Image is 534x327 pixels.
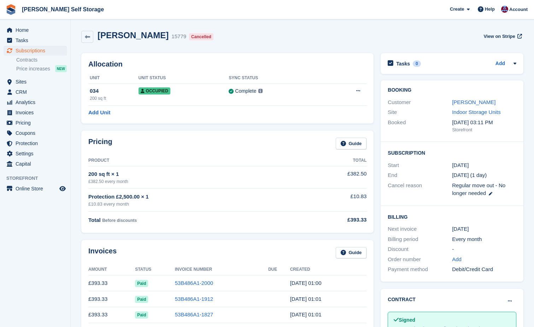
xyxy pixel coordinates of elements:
[452,245,516,253] div: -
[4,108,67,117] a: menu
[16,46,58,56] span: Subscriptions
[452,172,487,178] span: [DATE] (1 day)
[135,264,175,275] th: Status
[88,217,101,223] span: Total
[388,161,452,170] div: Start
[336,138,367,149] a: Guide
[452,265,516,274] div: Debit/Credit Card
[388,182,452,197] div: Cancel reason
[4,77,67,87] a: menu
[139,87,170,94] span: Occupied
[388,149,516,156] h2: Subscription
[55,65,67,72] div: NEW
[16,184,58,194] span: Online Store
[388,225,452,233] div: Next invoice
[290,264,367,275] th: Created
[258,89,263,93] img: icon-info-grey-7440780725fd019a000dd9b08b2336e03edf1995a4989e88bcd33f0948082b44.svg
[139,73,229,84] th: Unit Status
[16,77,58,87] span: Sites
[452,161,469,170] time: 2023-04-06 00:00:00 UTC
[16,108,58,117] span: Invoices
[135,296,148,303] span: Paid
[16,65,50,72] span: Price increases
[4,35,67,45] a: menu
[452,256,462,264] a: Add
[299,189,366,212] td: £10.83
[102,218,137,223] span: Before discounts
[98,30,169,40] h2: [PERSON_NAME]
[88,275,135,291] td: £393.33
[175,280,213,286] a: 53B486A1-2000
[290,280,322,286] time: 2025-08-06 00:00:23 UTC
[88,307,135,323] td: £393.33
[6,175,70,182] span: Storefront
[16,149,58,159] span: Settings
[452,99,495,105] a: [PERSON_NAME]
[396,61,410,67] h2: Tasks
[135,311,148,319] span: Paid
[509,6,528,13] span: Account
[4,46,67,56] a: menu
[16,97,58,107] span: Analytics
[4,25,67,35] a: menu
[388,87,516,93] h2: Booking
[88,109,110,117] a: Add Unit
[388,171,452,179] div: End
[4,118,67,128] a: menu
[175,264,268,275] th: Invoice Number
[171,33,186,41] div: 15779
[4,138,67,148] a: menu
[4,159,67,169] a: menu
[501,6,508,13] img: Tracy Bailey
[4,149,67,159] a: menu
[88,264,135,275] th: Amount
[16,25,58,35] span: Home
[388,245,452,253] div: Discount
[16,87,58,97] span: CRM
[481,30,523,42] a: View on Stripe
[299,155,366,166] th: Total
[299,216,366,224] div: £393.33
[388,213,516,220] h2: Billing
[388,235,452,243] div: Billing period
[452,109,501,115] a: Indoor Storage Units
[58,184,67,193] a: Preview store
[16,35,58,45] span: Tasks
[388,256,452,264] div: Order number
[88,247,117,259] h2: Invoices
[388,108,452,116] div: Site
[483,33,515,40] span: View on Stripe
[175,296,213,302] a: 53B486A1-1912
[268,264,290,275] th: Due
[290,296,322,302] time: 2025-07-06 00:01:28 UTC
[450,6,464,13] span: Create
[135,280,148,287] span: Paid
[235,87,256,95] div: Complete
[452,119,516,127] div: [DATE] 03:11 PM
[88,193,299,201] div: Protection £2,500.00 × 1
[229,73,324,84] th: Sync Status
[16,138,58,148] span: Protection
[88,155,299,166] th: Product
[88,170,299,178] div: 200 sq ft × 1
[88,60,366,68] h2: Allocation
[16,57,67,63] a: Contracts
[388,296,416,303] h2: Contract
[88,138,112,149] h2: Pricing
[90,87,139,95] div: 034
[4,87,67,97] a: menu
[6,4,16,15] img: stora-icon-8386f47178a22dfd0bd8f6a31ec36ba5ce8667c1dd55bd0f319d3a0aa187defe.svg
[336,247,367,259] a: Guide
[452,126,516,133] div: Storefront
[88,73,139,84] th: Unit
[175,311,213,317] a: 53B486A1-1827
[290,311,322,317] time: 2025-06-06 00:01:18 UTC
[16,128,58,138] span: Coupons
[88,178,299,185] div: £382.50 every month
[495,60,505,68] a: Add
[16,159,58,169] span: Capital
[485,6,495,13] span: Help
[452,235,516,243] div: Every month
[16,118,58,128] span: Pricing
[90,95,139,102] div: 200 sq ft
